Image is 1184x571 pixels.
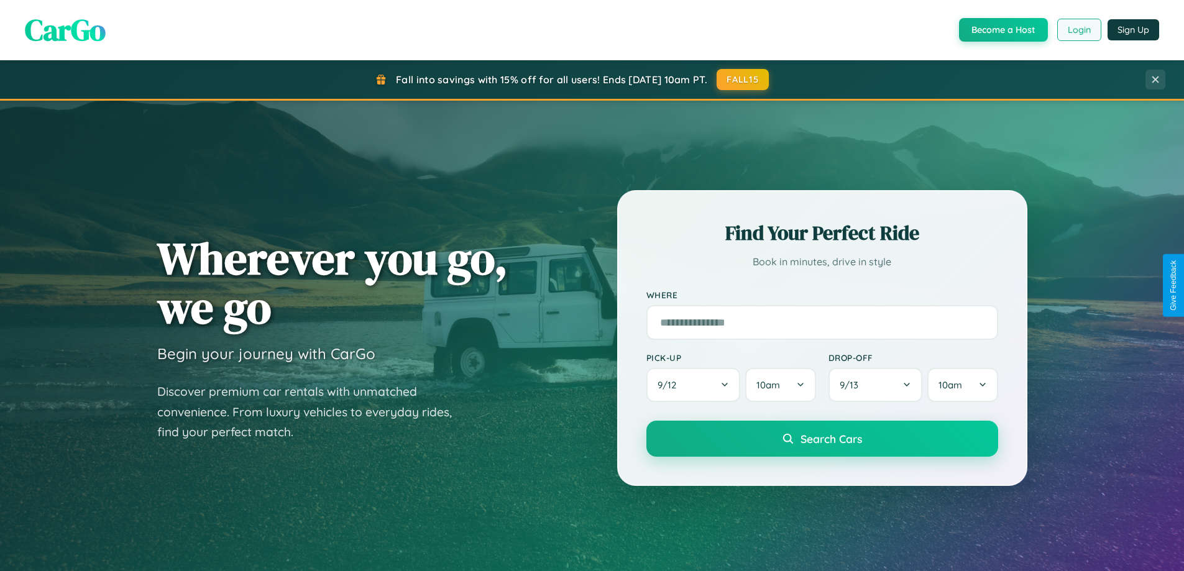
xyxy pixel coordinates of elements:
[1169,260,1178,311] div: Give Feedback
[938,379,962,391] span: 10am
[1057,19,1101,41] button: Login
[745,368,815,402] button: 10am
[840,379,865,391] span: 9 / 13
[25,9,106,50] span: CarGo
[646,290,998,300] label: Where
[646,352,816,363] label: Pick-up
[646,219,998,247] h2: Find Your Perfect Ride
[658,379,682,391] span: 9 / 12
[396,73,707,86] span: Fall into savings with 15% off for all users! Ends [DATE] 10am PT.
[828,368,923,402] button: 9/13
[646,421,998,457] button: Search Cars
[157,344,375,363] h3: Begin your journey with CarGo
[801,432,862,445] span: Search Cars
[646,253,998,271] p: Book in minutes, drive in style
[646,368,741,402] button: 9/12
[157,381,468,442] p: Discover premium car rentals with unmatched convenience. From luxury vehicles to everyday rides, ...
[756,379,780,391] span: 10am
[157,234,508,332] h1: Wherever you go, we go
[828,352,998,363] label: Drop-off
[1108,19,1159,40] button: Sign Up
[717,69,769,90] button: FALL15
[959,18,1048,42] button: Become a Host
[927,368,998,402] button: 10am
